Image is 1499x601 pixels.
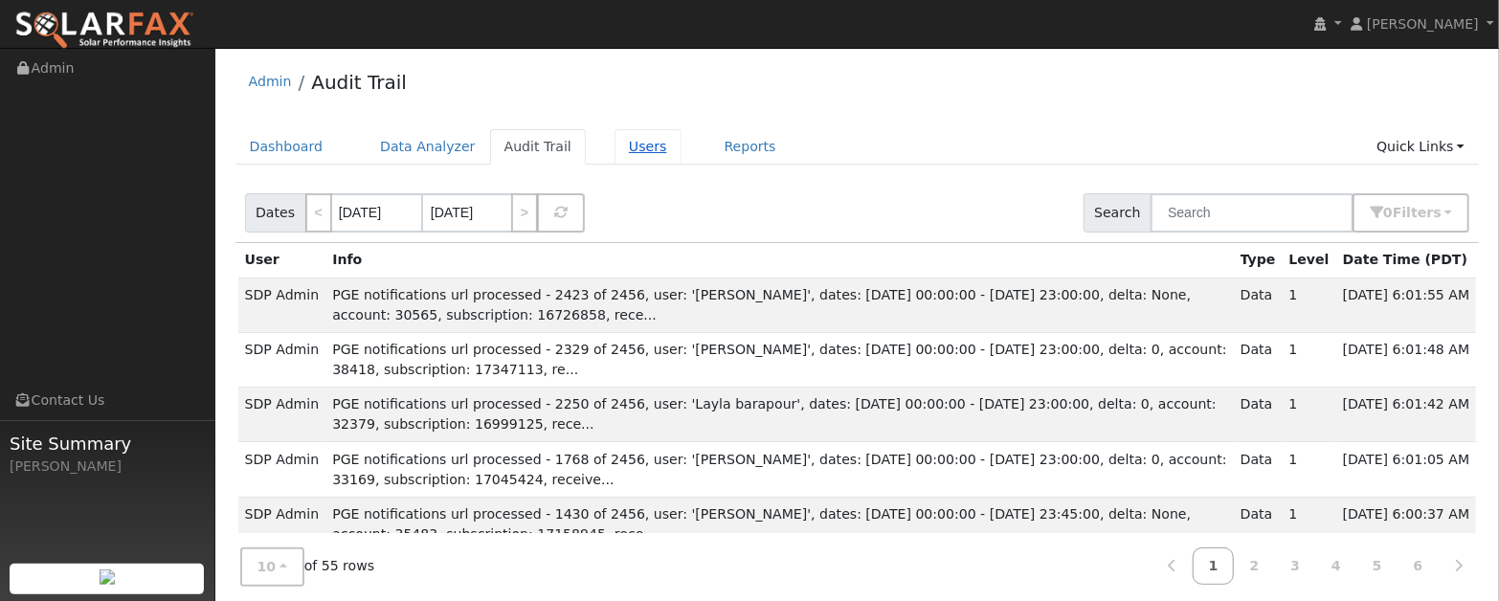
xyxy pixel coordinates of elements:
a: > [511,193,538,233]
td: Data [1234,332,1283,387]
span: PGE notifications url processed - 2423 of 2456, user: '[PERSON_NAME]', dates: [DATE] 00:00:00 - [... [332,287,1191,323]
td: 1 [1283,497,1336,551]
div: Level [1289,250,1330,270]
button: 0Filters [1353,193,1469,233]
td: SDP Admin [238,278,326,332]
td: 1 [1283,278,1336,332]
td: 1 [1283,388,1336,442]
td: [DATE] 6:01:48 AM [1336,332,1477,387]
img: SolarFax [14,11,194,51]
a: Audit Trail [311,71,407,94]
a: 2 [1233,547,1275,585]
span: PGE notifications url processed - 2329 of 2456, user: '[PERSON_NAME]', dates: [DATE] 00:00:00 - [... [332,342,1227,377]
td: SDP Admin [238,497,326,551]
span: PGE notifications url processed - 1768 of 2456, user: '[PERSON_NAME]', dates: [DATE] 00:00:00 - [... [332,452,1227,487]
a: 5 [1356,547,1398,585]
td: 1 [1283,332,1336,387]
a: Quick Links [1362,129,1479,165]
a: 1 [1193,547,1235,585]
td: SDP Admin [238,442,326,497]
div: User [245,250,320,270]
a: 6 [1398,547,1440,585]
div: Date Time (PDT) [1343,250,1470,270]
td: [DATE] 6:00:37 AM [1336,497,1477,551]
span: [PERSON_NAME] [1367,16,1479,32]
div: Info [332,250,1227,270]
td: [DATE] 6:01:55 AM [1336,278,1477,332]
td: SDP Admin [238,332,326,387]
span: PGE notifications url processed - 2250 of 2456, user: 'Layla barapour', dates: [DATE] 00:00:00 - ... [332,396,1217,432]
a: Users [615,129,682,165]
span: Site Summary [10,431,205,456]
td: 1 [1283,442,1336,497]
div: of 55 rows [240,547,375,587]
td: Data [1234,278,1283,332]
div: [PERSON_NAME] [10,456,205,477]
td: [DATE] 6:01:05 AM [1336,442,1477,497]
a: Audit Trail [490,129,586,165]
td: Data [1234,497,1283,551]
button: Refresh [537,193,585,233]
a: Data Analyzer [366,129,490,165]
a: Reports [710,129,791,165]
td: [DATE] 6:01:42 AM [1336,388,1477,442]
a: Admin [249,74,292,89]
img: retrieve [100,569,115,585]
a: < [305,193,332,233]
span: Search [1084,193,1152,233]
a: 3 [1274,547,1316,585]
span: 10 [257,559,277,574]
td: Data [1234,388,1283,442]
td: SDP Admin [238,388,326,442]
input: Search [1151,193,1354,233]
a: Dashboard [235,129,338,165]
div: Type [1241,250,1276,270]
a: 4 [1315,547,1357,585]
span: s [1433,205,1441,220]
span: Filter [1393,205,1442,220]
span: PGE notifications url processed - 1430 of 2456, user: '[PERSON_NAME]', dates: [DATE] 00:00:00 - [... [332,506,1191,542]
span: Dates [245,193,306,233]
button: 10 [240,547,304,587]
td: Data [1234,442,1283,497]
